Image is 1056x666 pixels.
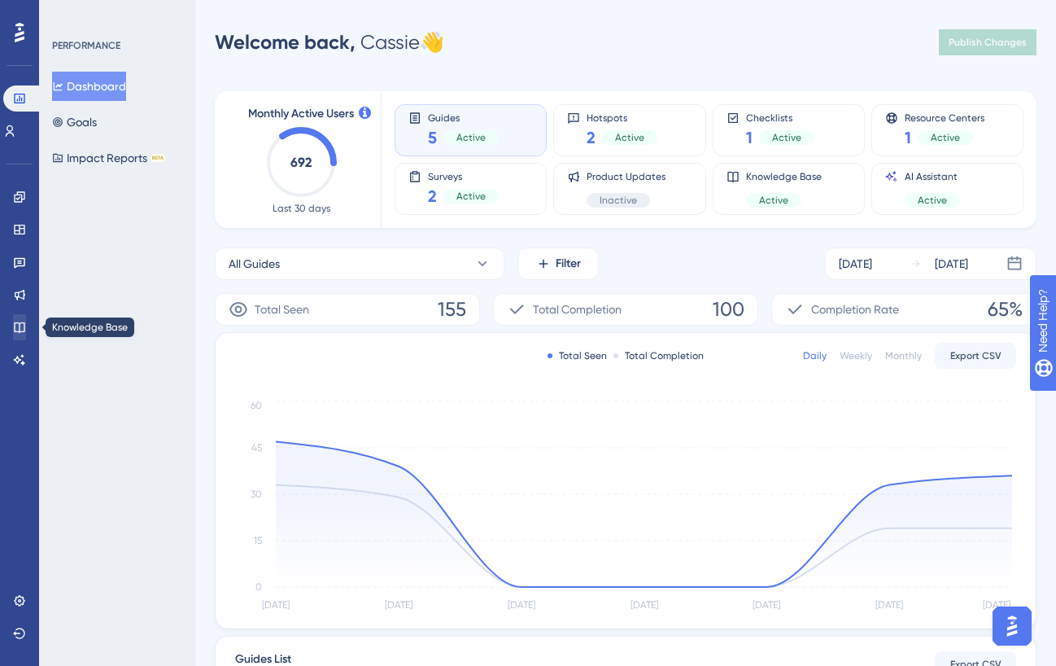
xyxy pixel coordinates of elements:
[746,112,814,123] span: Checklists
[949,36,1027,49] span: Publish Changes
[935,254,968,274] div: [DATE]
[254,535,262,546] tspan: 15
[931,131,960,144] span: Active
[428,170,499,182] span: Surveys
[983,599,1010,611] tspan: [DATE]
[290,155,312,170] text: 692
[248,104,354,124] span: Monthly Active Users
[428,112,499,123] span: Guides
[939,29,1036,55] button: Publish Changes
[52,107,97,137] button: Goals
[556,254,581,274] span: Filter
[255,300,309,319] span: Total Seen
[587,170,665,183] span: Product Updates
[950,349,1001,362] span: Export CSV
[38,4,102,24] span: Need Help?
[631,599,658,611] tspan: [DATE]
[885,349,922,362] div: Monthly
[385,599,412,611] tspan: [DATE]
[456,190,486,203] span: Active
[587,126,596,149] span: 2
[251,489,262,500] tspan: 30
[428,126,437,149] span: 5
[428,185,437,208] span: 2
[803,349,827,362] div: Daily
[533,300,622,319] span: Total Completion
[587,112,657,123] span: Hotspots
[251,442,262,453] tspan: 45
[713,296,744,322] span: 100
[229,254,280,274] span: All Guides
[615,131,644,144] span: Active
[746,170,822,183] span: Knowledge Base
[215,248,504,280] button: All Guides
[746,126,753,149] span: 1
[273,202,330,215] span: Last 30 days
[548,349,607,362] div: Total Seen
[517,248,599,280] button: Filter
[918,194,947,207] span: Active
[456,131,486,144] span: Active
[52,143,165,173] button: Impact ReportsBETA
[438,296,466,322] span: 155
[759,194,788,207] span: Active
[251,400,262,411] tspan: 60
[772,131,801,144] span: Active
[811,300,899,319] span: Completion Rate
[262,599,290,611] tspan: [DATE]
[905,112,984,123] span: Resource Centers
[151,154,165,162] div: BETA
[613,349,704,362] div: Total Completion
[255,581,262,593] tspan: 0
[935,343,1016,369] button: Export CSV
[52,39,120,52] div: PERFORMANCE
[905,170,960,183] span: AI Assistant
[839,254,872,274] div: [DATE]
[600,194,637,207] span: Inactive
[508,599,535,611] tspan: [DATE]
[215,30,356,54] span: Welcome back,
[215,29,444,55] div: Cassie 👋
[840,349,872,362] div: Weekly
[905,126,911,149] span: 1
[52,72,126,101] button: Dashboard
[875,599,903,611] tspan: [DATE]
[988,602,1036,651] iframe: UserGuiding AI Assistant Launcher
[988,296,1023,322] span: 65%
[753,599,780,611] tspan: [DATE]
